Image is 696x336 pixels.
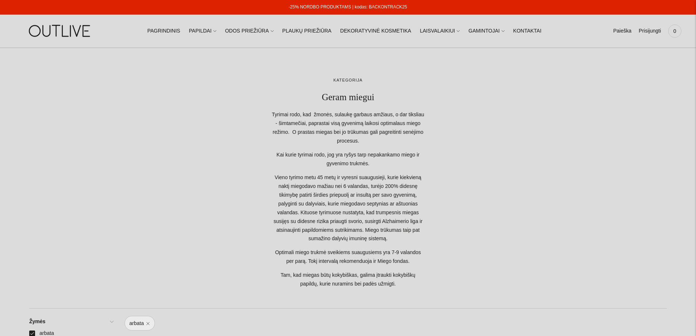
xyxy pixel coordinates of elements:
[420,23,460,39] a: LAISVALAIKIUI
[613,23,631,39] a: Paieška
[468,23,504,39] a: GAMINTOJAI
[282,23,332,39] a: PLAUKŲ PRIEŽIŪRA
[225,23,274,39] a: ODOS PRIEŽIŪRA
[289,4,407,10] a: -25% NORDBO PRODUKTAMS | kodas: BACKONTRACK25
[15,18,106,44] img: OUTLIVE
[147,23,180,39] a: PAGRINDINIS
[340,23,411,39] a: DEKORATYVINĖ KOSMETIKA
[670,26,680,36] span: 0
[25,316,117,328] a: Žymės
[125,316,155,331] a: arbata
[668,23,681,39] a: 0
[513,23,541,39] a: KONTAKTAI
[189,23,216,39] a: PAPILDAI
[639,23,661,39] a: Prisijungti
